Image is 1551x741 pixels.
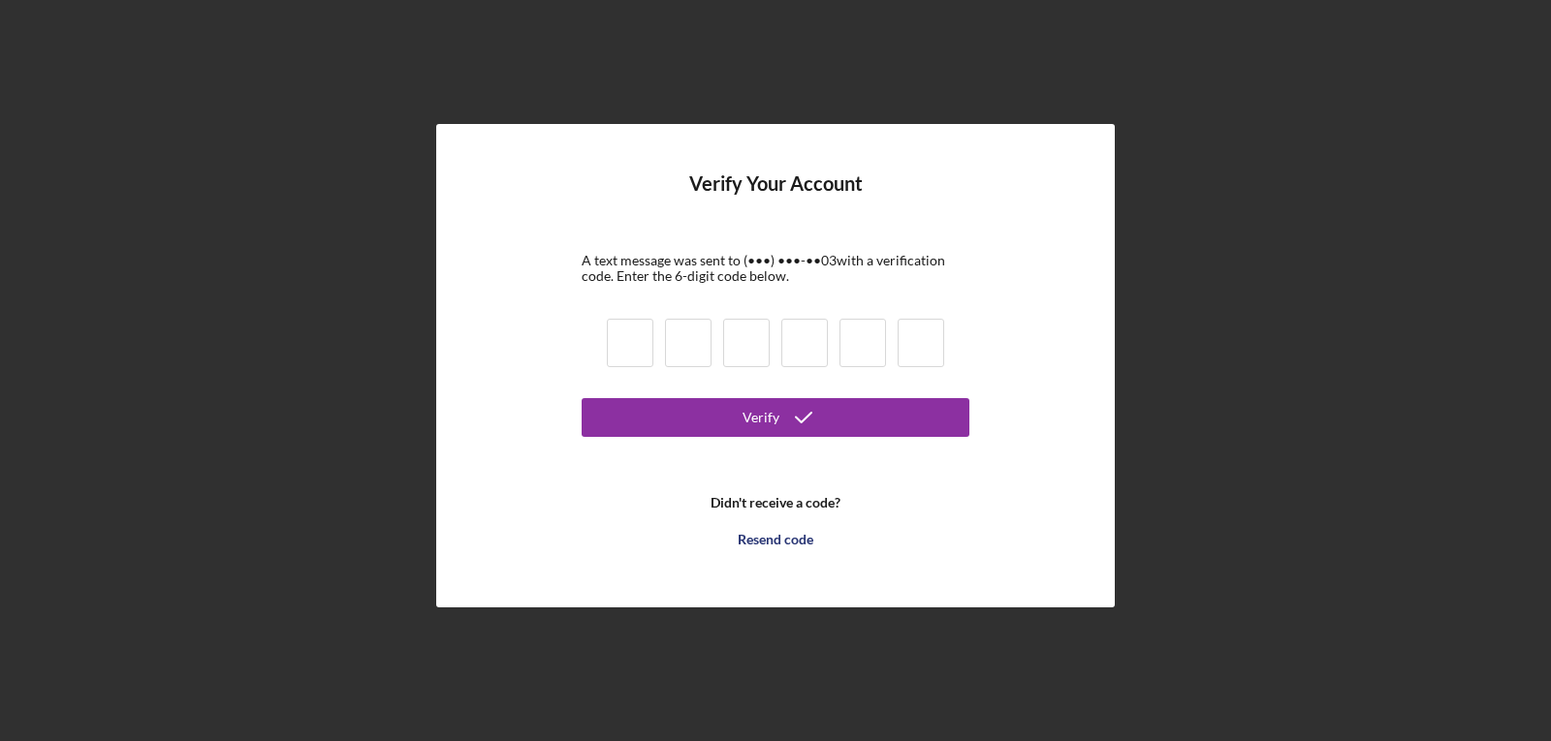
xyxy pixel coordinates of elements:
[582,253,969,284] div: A text message was sent to (•••) •••-•• 03 with a verification code. Enter the 6-digit code below.
[582,520,969,559] button: Resend code
[711,495,840,510] b: Didn't receive a code?
[689,172,863,224] h4: Verify Your Account
[582,398,969,437] button: Verify
[738,520,813,559] div: Resend code
[743,398,779,437] div: Verify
